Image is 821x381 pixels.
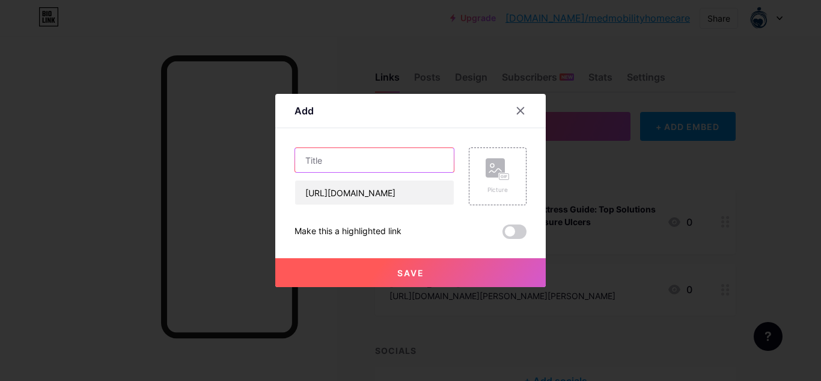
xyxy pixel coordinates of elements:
[397,268,424,278] span: Save
[295,148,454,172] input: Title
[295,225,401,239] div: Make this a highlighted link
[295,181,454,205] input: URL
[486,185,510,194] div: Picture
[295,104,314,118] div: Add
[275,258,546,287] button: Save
